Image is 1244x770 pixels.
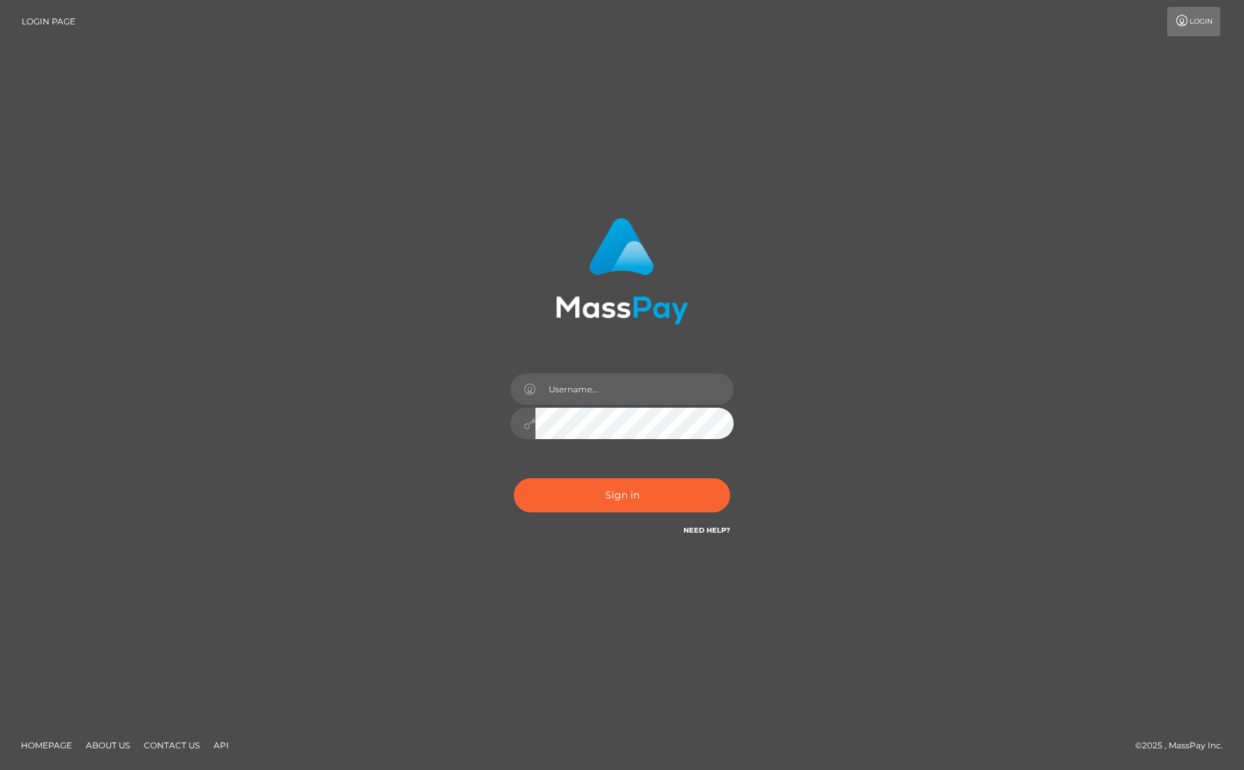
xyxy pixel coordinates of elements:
a: Contact Us [138,734,205,756]
input: Username... [535,373,734,405]
a: API [208,734,235,756]
a: Login Page [22,7,75,36]
div: © 2025 , MassPay Inc. [1135,738,1234,753]
img: MassPay Login [556,218,688,325]
a: Homepage [15,734,77,756]
a: Login [1167,7,1220,36]
a: About Us [80,734,135,756]
button: Sign in [514,478,730,512]
a: Need Help? [683,526,730,535]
